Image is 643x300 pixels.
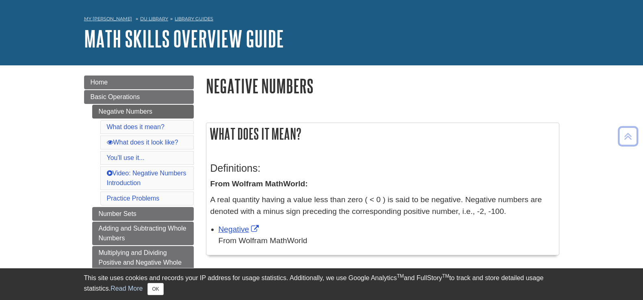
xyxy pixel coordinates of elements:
[84,273,559,295] div: This site uses cookies and records your IP address for usage statistics. Additionally, we use Goo...
[91,93,140,100] span: Basic Operations
[140,16,168,22] a: DU Library
[210,179,308,188] strong: From Wolfram MathWorld:
[84,76,194,89] a: Home
[175,16,213,22] a: Library Guides
[107,123,165,130] a: What does it mean?
[92,207,194,221] a: Number Sets
[219,235,555,247] div: From Wolfram MathWorld
[615,131,641,142] a: Back to Top
[92,105,194,119] a: Negative Numbers
[91,79,108,86] span: Home
[84,13,559,26] nav: breadcrumb
[92,246,194,279] a: Multiplying and Dividing Positive and Negative Whole Numbers
[397,273,404,279] sup: TM
[92,222,194,245] a: Adding and Subtracting Whole Numbers
[107,170,186,186] a: Video: Negative Numbers Introduction
[107,139,178,146] a: What does it look like?
[219,225,261,233] a: Link opens in new window
[442,273,449,279] sup: TM
[210,162,555,174] h3: Definitions:
[210,194,555,218] p: A real quantity having a value less than zero ( < 0 ) is said to be negative. Negative numbers ar...
[110,285,143,292] a: Read More
[107,154,145,161] a: You'll use it...
[206,76,559,96] h1: Negative Numbers
[84,26,284,51] a: Math Skills Overview Guide
[84,15,132,22] a: My [PERSON_NAME]
[147,283,163,295] button: Close
[206,123,559,145] h2: What does it mean?
[84,90,194,104] a: Basic Operations
[107,195,160,202] a: Practice Problems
